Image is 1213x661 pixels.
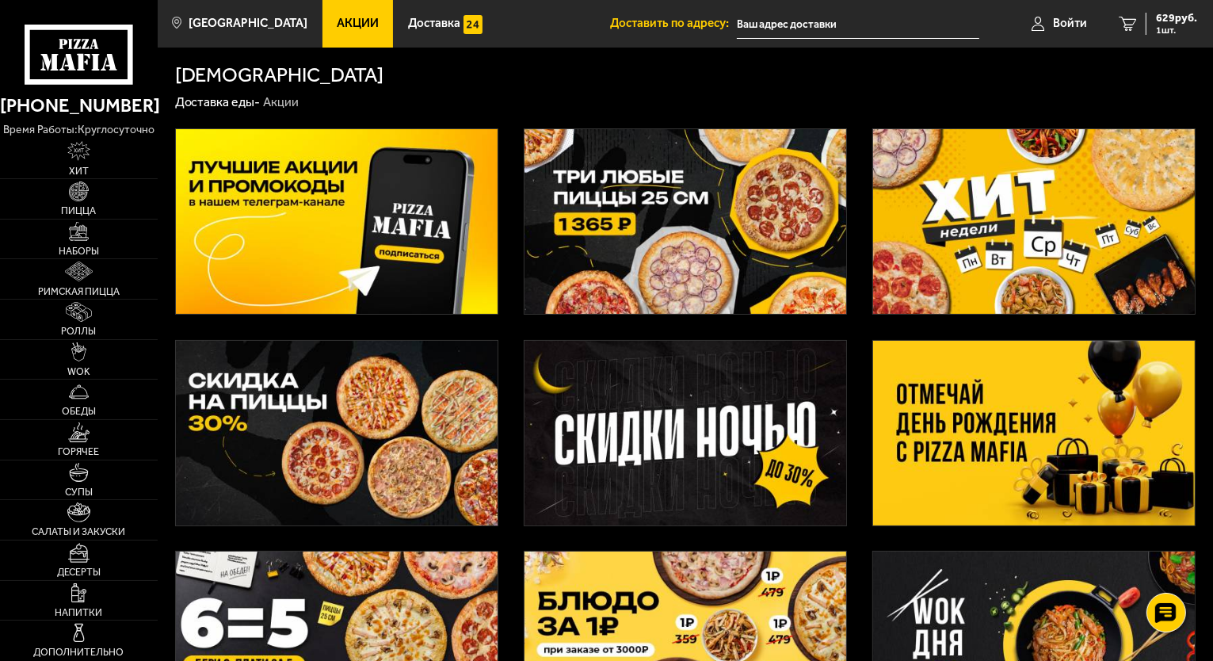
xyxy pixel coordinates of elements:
h1: [DEMOGRAPHIC_DATA] [175,65,384,86]
span: Хит [69,166,89,177]
a: Доставка еды- [175,94,261,109]
span: Доставить по адресу: [610,17,737,29]
span: WOK [67,367,90,377]
span: Салаты и закуски [32,527,126,537]
span: Дополнительно [34,648,124,658]
span: Десерты [57,567,101,578]
span: Горячее [59,447,100,457]
span: Доставка [408,17,460,29]
span: Супы [65,487,93,498]
span: 1 шт. [1156,25,1197,35]
span: Напитки [55,608,103,618]
span: Войти [1053,17,1087,29]
img: 15daf4d41897b9f0e9f617042186c801.svg [463,15,483,34]
span: Наборы [59,246,99,257]
span: 629 руб. [1156,13,1197,24]
input: Ваш адрес доставки [737,10,979,39]
div: Акции [263,94,299,111]
span: Римская пицца [38,287,120,297]
span: [GEOGRAPHIC_DATA] [189,17,307,29]
span: Роллы [62,327,97,337]
span: Пицца [62,206,97,216]
span: Обеды [62,407,96,417]
span: Акции [337,17,379,29]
